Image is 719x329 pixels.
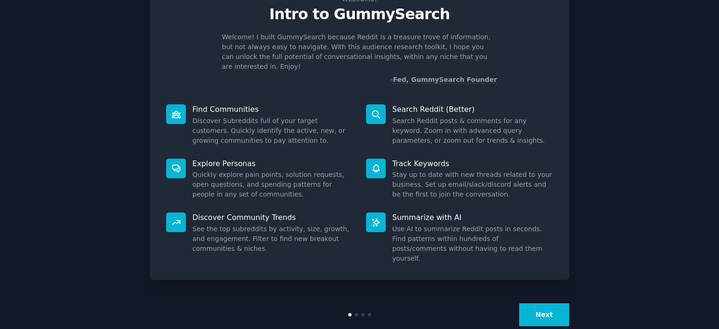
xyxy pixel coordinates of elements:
[519,303,569,326] button: Next
[392,224,553,263] dd: Use AI to summarize Reddit posts in seconds. Find patterns within hundreds of posts/comments with...
[192,159,353,168] p: Explore Personas
[392,116,553,146] dd: Search Reddit posts & comments for any keyword. Zoom in with advanced query parameters, or zoom o...
[222,32,497,72] p: Welcome! I built GummySearch because Reddit is a treasure trove of information, but not always ea...
[392,170,553,199] dd: Stay up to date with new threads related to your business. Set up email/slack/discord alerts and ...
[392,159,553,168] p: Track Keywords
[392,212,553,222] p: Summarize with AI
[393,76,497,84] a: Fed, GummySearch Founder
[390,75,497,85] div: -
[192,170,353,199] dd: Quickly explore pain points, solution requests, open questions, and spending patterns for people ...
[192,104,353,114] p: Find Communities
[160,6,559,22] p: Intro to GummySearch
[192,212,353,222] p: Discover Community Trends
[192,116,353,146] dd: Discover Subreddits full of your target customers. Quickly identify the active, new, or growing c...
[192,224,353,254] dd: See the top subreddits by activity, size, growth, and engagement. Filter to find new breakout com...
[392,104,553,114] p: Search Reddit (Better)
